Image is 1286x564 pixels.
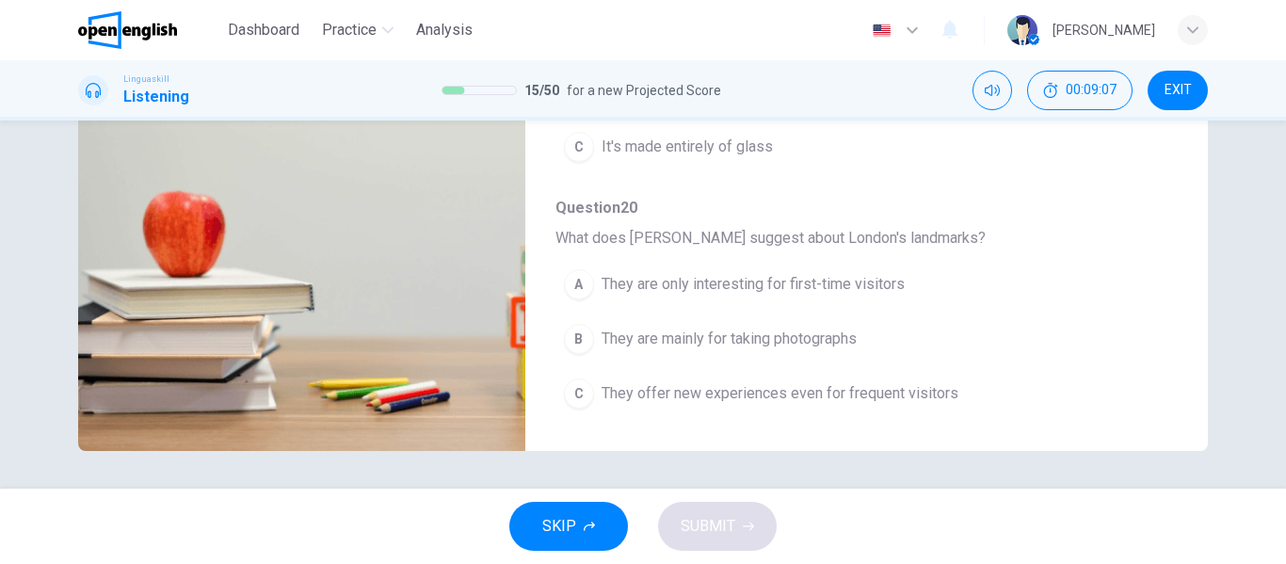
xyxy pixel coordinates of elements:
[78,11,220,49] a: OpenEnglish logo
[555,123,1080,170] button: CIt's made entirely of glass
[123,73,169,86] span: Linguaskill
[1165,83,1192,98] span: EXIT
[555,197,1148,219] span: Question 20
[564,269,594,299] div: A
[78,11,177,49] img: OpenEnglish logo
[1027,71,1133,110] button: 00:09:07
[555,315,1080,363] button: BThey are mainly for taking photographs
[409,13,480,47] button: Analysis
[870,24,893,38] img: en
[564,132,594,162] div: C
[1148,71,1208,110] button: EXIT
[1007,15,1037,45] img: Profile picture
[1027,71,1133,110] div: Hide
[602,382,958,405] span: They offer new experiences even for frequent visitors
[220,13,307,47] button: Dashboard
[524,79,559,102] span: 15 / 50
[416,19,473,41] span: Analysis
[973,71,1012,110] div: Mute
[555,370,1080,417] button: CThey offer new experiences even for frequent visitors
[602,273,905,296] span: They are only interesting for first-time visitors
[228,19,299,41] span: Dashboard
[567,79,721,102] span: for a new Projected Score
[1066,83,1117,98] span: 00:09:07
[1053,19,1155,41] div: [PERSON_NAME]
[564,324,594,354] div: B
[602,328,857,350] span: They are mainly for taking photographs
[564,379,594,409] div: C
[542,513,576,540] span: SKIP
[78,12,525,451] img: Listen to Sarah, a tour guide, talking about famous landmarks in London.
[314,13,401,47] button: Practice
[555,261,1080,308] button: AThey are only interesting for first-time visitors
[322,19,377,41] span: Practice
[509,502,628,551] button: SKIP
[602,136,773,158] span: It's made entirely of glass
[555,227,1148,250] span: What does [PERSON_NAME] suggest about London's landmarks?
[123,86,189,108] h1: Listening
